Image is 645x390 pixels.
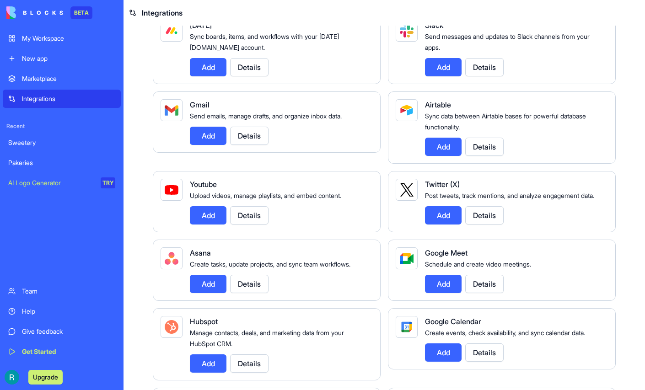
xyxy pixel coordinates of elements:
[22,347,115,356] div: Get Started
[425,343,462,362] button: Add
[425,317,481,326] span: Google Calendar
[28,370,63,385] button: Upgrade
[3,282,121,300] a: Team
[190,206,226,224] button: Add
[425,248,468,257] span: Google Meet
[70,6,92,19] div: BETA
[425,100,451,109] span: Airtable
[22,54,115,63] div: New app
[425,32,590,51] span: Send messages and updates to Slack channels from your apps.
[465,58,504,76] button: Details
[465,206,504,224] button: Details
[22,74,115,83] div: Marketplace
[3,49,121,68] a: New app
[190,192,341,199] span: Upload videos, manage playlists, and embed content.
[22,287,115,296] div: Team
[425,192,594,199] span: Post tweets, track mentions, and analyze engagement data.
[425,275,462,293] button: Add
[230,206,269,224] button: Details
[425,329,585,337] span: Create events, check availability, and sync calendar data.
[3,154,121,172] a: Pakeries
[28,372,63,381] a: Upgrade
[190,329,344,347] span: Manage contacts, deals, and marketing data from your HubSpot CRM.
[465,343,504,362] button: Details
[190,354,226,373] button: Add
[190,248,211,257] span: Asana
[190,32,339,51] span: Sync boards, items, and workflows with your [DATE][DOMAIN_NAME] account.
[230,275,269,293] button: Details
[3,69,121,88] a: Marketplace
[190,127,226,145] button: Add
[3,322,121,341] a: Give feedback
[8,158,115,167] div: Pakeries
[22,327,115,336] div: Give feedback
[190,317,218,326] span: Hubspot
[230,354,269,373] button: Details
[190,100,210,109] span: Gmail
[425,138,462,156] button: Add
[190,260,350,268] span: Create tasks, update projects, and sync team workflows.
[3,302,121,321] a: Help
[6,6,63,19] img: logo
[425,260,531,268] span: Schedule and create video meetings.
[465,275,504,293] button: Details
[3,29,121,48] a: My Workspace
[8,138,115,147] div: Sweetery
[142,7,183,18] span: Integrations
[425,112,586,131] span: Sync data between Airtable bases for powerful database functionality.
[465,138,504,156] button: Details
[8,178,94,187] div: AI Logo Generator
[101,177,115,188] div: TRY
[22,34,115,43] div: My Workspace
[190,180,217,189] span: Youtube
[22,307,115,316] div: Help
[190,112,342,120] span: Send emails, manage drafts, and organize inbox data.
[3,174,121,192] a: AI Logo GeneratorTRY
[6,6,92,19] a: BETA
[3,90,121,108] a: Integrations
[230,58,269,76] button: Details
[230,127,269,145] button: Details
[425,180,460,189] span: Twitter (X)
[22,94,115,103] div: Integrations
[190,58,226,76] button: Add
[3,134,121,152] a: Sweetery
[5,370,19,385] img: ACg8ocIQaqk-1tPQtzwxiZ7ZlP6dcFgbwUZ5nqaBNAw22a2oECoLioo=s96-c
[3,123,121,130] span: Recent
[3,342,121,361] a: Get Started
[425,58,462,76] button: Add
[425,206,462,224] button: Add
[190,275,226,293] button: Add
